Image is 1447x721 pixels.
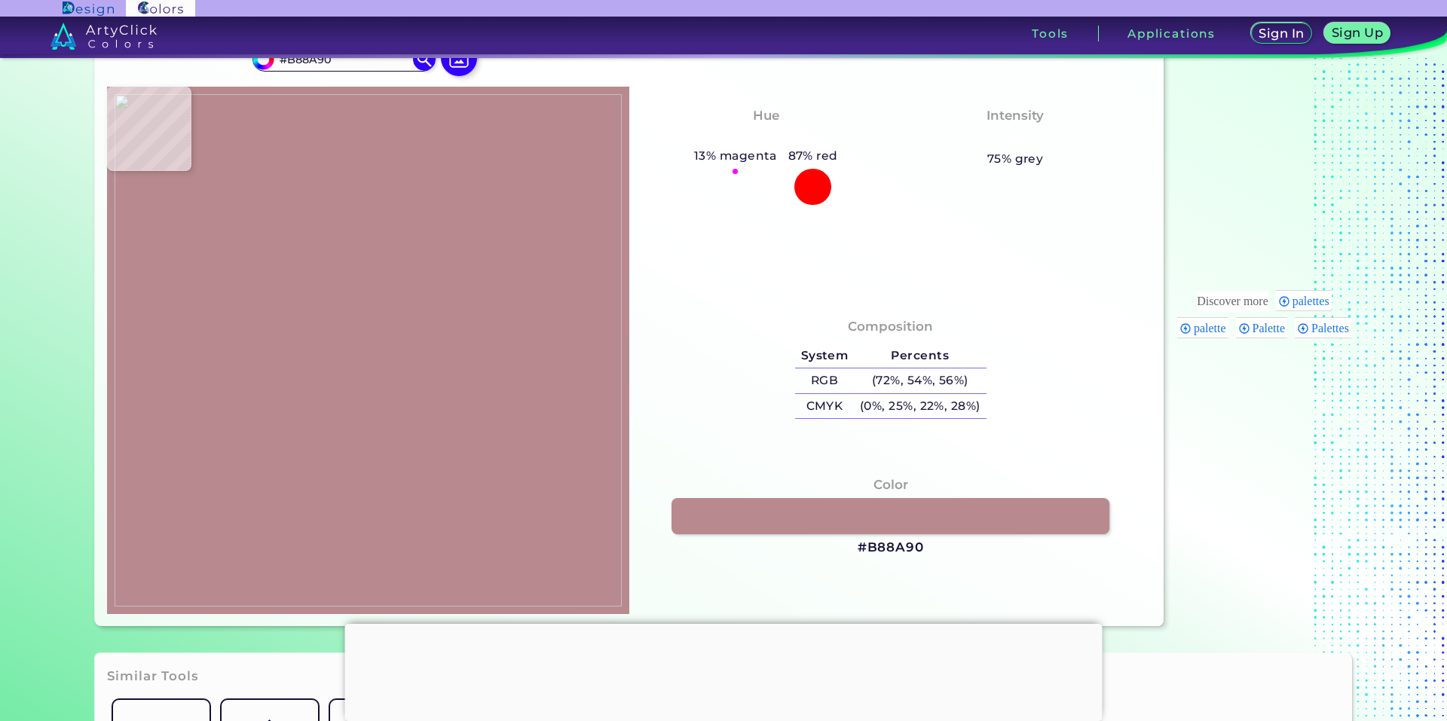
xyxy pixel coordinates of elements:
[441,40,477,76] img: icon picture
[854,344,986,368] h5: Percents
[1334,27,1381,38] h5: Sign Up
[345,624,1103,717] iframe: Advertisement
[873,474,908,496] h4: Color
[1236,317,1288,338] div: Palette
[782,146,844,166] h5: 87% red
[753,105,779,127] h4: Hue
[987,105,1044,127] h4: Intensity
[858,539,924,557] h3: #B88A90
[993,129,1036,147] h3: Pale
[107,668,199,686] h3: Similar Tools
[1253,24,1309,43] a: Sign In
[1127,28,1216,39] h3: Applications
[717,129,815,147] h3: Pinkish Red
[63,2,113,16] img: ArtyClick Design logo
[1293,295,1334,307] span: palettes
[1311,322,1354,335] span: Palettes
[1032,28,1069,39] h3: Tools
[854,394,986,419] h5: (0%, 25%, 22%, 28%)
[50,23,157,50] img: logo_artyclick_colors_white.svg
[1253,322,1290,335] span: Palette
[1327,24,1387,43] a: Sign Up
[1194,322,1231,335] span: palette
[795,368,854,393] h5: RGB
[987,149,1044,169] h5: 75% grey
[795,394,854,419] h5: CMYK
[1177,317,1228,338] div: palette
[795,344,854,368] h5: System
[274,49,414,69] input: type color..
[1276,290,1332,311] div: palettes
[1295,317,1351,338] div: Palettes
[848,316,933,338] h4: Composition
[413,48,436,71] img: icon search
[688,146,782,166] h5: 13% magenta
[1197,291,1268,312] div: These are topics related to the article that might interest you
[1261,28,1302,39] h5: Sign In
[854,368,986,393] h5: (72%, 54%, 56%)
[115,94,622,607] img: 89892ff9-053d-46e9-9897-754abb06d1d8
